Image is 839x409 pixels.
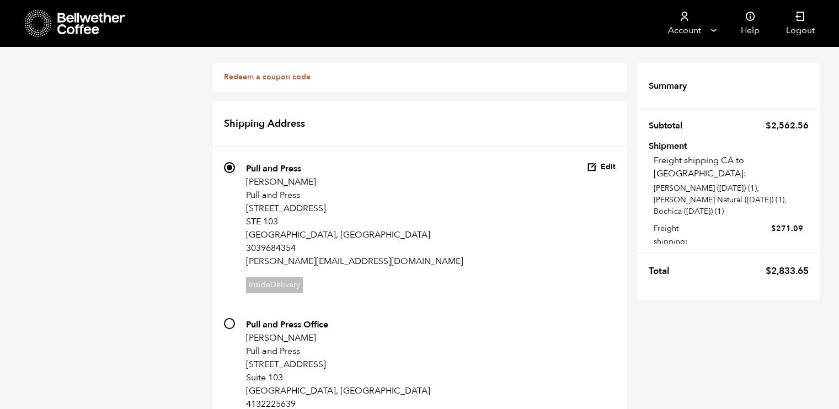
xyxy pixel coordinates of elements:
[766,265,809,277] bdi: 2,833.65
[246,202,463,215] p: [STREET_ADDRESS]
[654,221,803,249] label: Freight shipping:
[649,259,676,283] th: Total
[246,319,328,331] strong: Pull and Press Office
[649,114,689,137] th: Subtotal
[654,154,809,180] p: Freight shipping CA to [GEOGRAPHIC_DATA]:
[246,358,430,371] p: [STREET_ADDRESS]
[224,162,235,173] input: Pull and Press [PERSON_NAME] Pull and Press [STREET_ADDRESS] STE 103 [GEOGRAPHIC_DATA], [GEOGRAPH...
[246,228,463,241] p: [GEOGRAPHIC_DATA], [GEOGRAPHIC_DATA]
[213,101,627,148] h2: Shipping Address
[246,241,463,255] p: 3039684354
[246,384,430,397] p: [GEOGRAPHIC_DATA], [GEOGRAPHIC_DATA]
[224,318,235,329] input: Pull and Press Office [PERSON_NAME] Pull and Press [STREET_ADDRESS] Suite 103 [GEOGRAPHIC_DATA], ...
[649,142,712,149] th: Shipment
[649,74,693,98] th: Summary
[246,175,463,189] p: [PERSON_NAME]
[766,265,771,277] span: $
[246,345,430,358] p: Pull and Press
[654,182,809,217] p: [PERSON_NAME] ([DATE]) (1), [PERSON_NAME] Natural ([DATE]) (1), Bochica ([DATE]) (1)
[246,163,301,175] strong: Pull and Press
[771,223,776,234] span: $
[246,331,430,345] p: [PERSON_NAME]
[766,120,809,132] bdi: 2,562.56
[246,255,463,268] p: [PERSON_NAME][EMAIL_ADDRESS][DOMAIN_NAME]
[246,371,430,384] p: Suite 103
[587,162,616,173] button: Edit
[771,223,803,234] bdi: 271.09
[246,189,463,202] p: Pull and Press
[246,277,303,293] span: InsideDelivery
[246,215,463,228] p: STE 103
[766,120,771,132] span: $
[224,72,311,82] a: Redeem a coupon code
